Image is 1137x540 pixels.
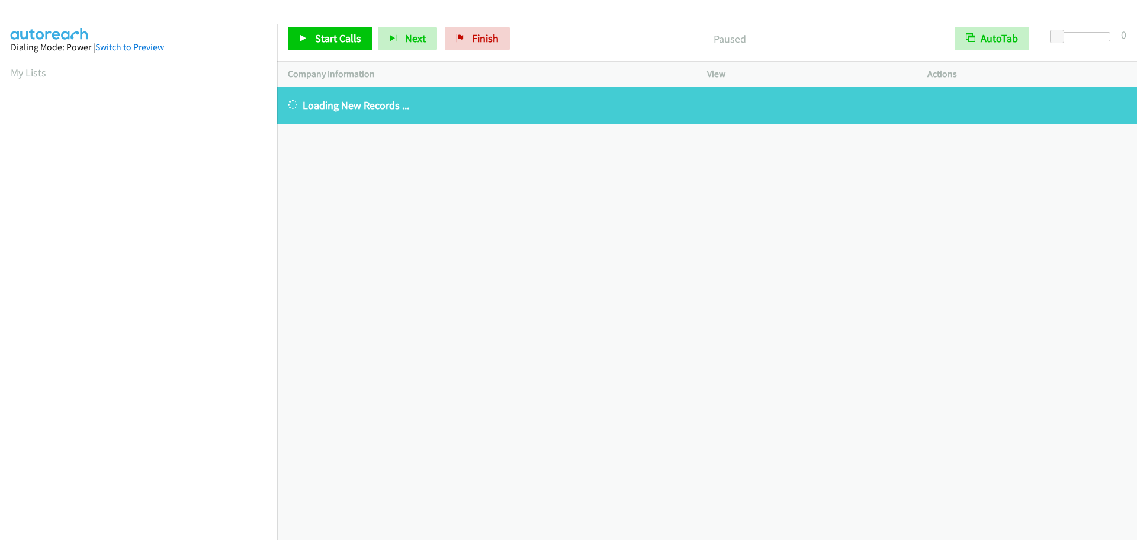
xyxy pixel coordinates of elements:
span: Next [405,31,426,45]
button: Next [378,27,437,50]
p: Loading New Records ... [288,97,1126,113]
a: My Lists [11,66,46,79]
p: View [707,67,906,81]
p: Actions [927,67,1126,81]
div: 0 [1121,27,1126,43]
a: Finish [445,27,510,50]
a: Switch to Preview [95,41,164,53]
p: Company Information [288,67,686,81]
span: Finish [472,31,499,45]
span: Start Calls [315,31,361,45]
button: AutoTab [955,27,1029,50]
div: Dialing Mode: Power | [11,40,266,55]
div: Delay between calls (in seconds) [1056,32,1110,41]
p: Paused [526,31,933,47]
a: Start Calls [288,27,372,50]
